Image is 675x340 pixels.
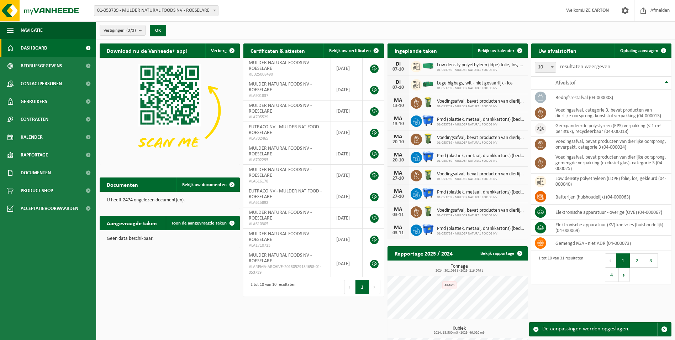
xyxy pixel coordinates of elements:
[21,182,53,200] span: Product Shop
[21,57,62,75] span: Bedrijfsgegevens
[176,177,239,192] a: Bekijk uw documenten
[166,216,239,230] a: Toon de aangevraagde taken
[437,117,524,123] span: Pmd (plastiek, metaal, drankkartons) (bedrijven)
[249,264,325,275] span: VLAREMA-ARCHIVE-20130529134658-01-053739
[472,43,527,58] a: Bekijk uw kalender
[150,25,166,36] button: OK
[391,134,405,140] div: MA
[535,62,556,73] span: 10
[211,48,227,53] span: Verberg
[437,190,524,195] span: Pmd (plastiek, metaal, drankkartons) (bedrijven)
[100,177,145,191] h2: Documenten
[205,43,239,58] button: Verberg
[391,116,405,122] div: MA
[391,170,405,176] div: MA
[331,207,363,229] td: [DATE]
[582,8,609,13] strong: LIZE CARTON
[422,63,434,69] img: HK-XC-40-GN-00
[391,231,405,236] div: 03-11
[249,200,325,206] span: VLA615892
[542,323,657,336] div: De aanpassingen werden opgeslagen.
[21,128,43,146] span: Kalender
[437,159,524,163] span: 01-053739 - MULDER NATURAL FOODS NV
[437,153,524,159] span: Pmd (plastiek, metaal, drankkartons) (bedrijven)
[391,98,405,103] div: MA
[391,194,405,199] div: 27-10
[331,122,363,143] td: [DATE]
[331,143,363,165] td: [DATE]
[94,6,218,16] span: 01-053739 - MULDER NATURAL FOODS NV - ROESELARE
[355,280,369,294] button: 1
[644,253,658,268] button: 3
[437,171,524,177] span: Voedingsafval, bevat producten van dierlijke oorsprong, onverpakt, categorie 3
[104,25,136,36] span: Vestigingen
[94,5,218,16] span: 01-053739 - MULDER NATURAL FOODS NV - ROESELARE
[437,141,524,145] span: 01-053739 - MULDER NATURAL FOODS NV
[422,169,434,181] img: WB-0140-HPE-GN-50
[437,123,524,127] span: 01-053739 - MULDER NATURAL FOODS NV
[630,253,644,268] button: 2
[391,269,528,273] span: 2024: 301,016 t - 2025: 216,079 t
[437,213,524,218] span: 01-053739 - MULDER NATURAL FOODS NV
[437,62,524,68] span: Low density polyethyleen (ldpe) folie, los, gekleurd
[249,146,312,157] span: MULDER NATURAL FOODS NV - ROESELARE
[391,152,405,158] div: MA
[21,39,47,57] span: Dashboard
[21,93,47,110] span: Gebruikers
[249,124,322,135] span: EUTRACO NV - MULDER NAT FOOD - ROESELARE
[422,223,434,236] img: WB-1100-HPE-BE-01
[182,182,227,187] span: Bekijk uw documenten
[369,280,380,294] button: Next
[391,189,405,194] div: MA
[391,103,405,108] div: 13-10
[249,103,312,114] span: MULDER NATURAL FOODS NV - ROESELARE
[387,43,444,57] h2: Ingeplande taken
[331,58,363,79] td: [DATE]
[422,187,434,199] img: WB-1100-HPE-BE-01
[21,146,48,164] span: Rapportage
[422,133,434,145] img: WB-0140-HPE-GN-50
[391,212,405,217] div: 03-11
[100,58,240,163] img: Download de VHEPlus App
[249,60,312,71] span: MULDER NATURAL FOODS NV - ROESELARE
[344,280,355,294] button: Previous
[550,121,671,136] td: geëxpandeerde polystyreen (EPS) verpakking (< 1 m² per stuk), recycleerbaar (04-000018)
[249,243,325,248] span: VLA1710723
[391,264,528,273] h3: Tonnage
[249,231,312,242] span: MULDER NATURAL FOODS NV - ROESELARE
[387,246,460,260] h2: Rapportage 2025 / 2024
[107,198,233,203] p: U heeft 2474 ongelezen document(en).
[422,96,434,108] img: WB-0140-HPE-GN-50
[437,135,524,141] span: Voedingsafval, bevat producten van dierlijke oorsprong, onverpakt, categorie 3
[550,152,671,174] td: voedingsafval, bevat producten van dierlijke oorsprong, gemengde verpakking (exclusief glas), cat...
[100,43,195,57] h2: Download nu de Vanheede+ app!
[437,232,524,236] span: 01-053739 - MULDER NATURAL FOODS NV
[172,221,227,226] span: Toon de aangevraagde taken
[21,110,48,128] span: Contracten
[437,81,512,86] span: Lege bigbags, wit - niet gevaarlijk - los
[535,62,556,72] span: 10
[422,151,434,163] img: WB-1100-HPE-BE-01
[249,82,312,93] span: MULDER NATURAL FOODS NV - ROESELARE
[437,86,512,91] span: 01-053739 - MULDER NATURAL FOODS NV
[616,253,630,268] button: 1
[243,43,312,57] h2: Certificaten & attesten
[391,85,405,90] div: 07-10
[21,164,51,182] span: Documenten
[391,67,405,72] div: 07-10
[535,253,583,283] div: 1 tot 10 van 31 resultaten
[4,324,119,340] iframe: chat widget
[249,157,325,163] span: VLA702295
[550,205,671,220] td: elektronische apparatuur - overige (OVE) (04-000067)
[331,186,363,207] td: [DATE]
[620,48,658,53] span: Ophaling aanvragen
[249,167,312,178] span: MULDER NATURAL FOODS NV - ROESELARE
[391,79,405,85] div: DI
[437,208,524,213] span: Voedingsafval, bevat producten van dierlijke oorsprong, onverpakt, categorie 3
[391,122,405,127] div: 13-10
[391,140,405,145] div: 20-10
[391,326,528,335] h3: Kubiek
[100,216,164,230] h2: Aangevraagde taken
[391,207,405,212] div: MA
[391,225,405,231] div: MA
